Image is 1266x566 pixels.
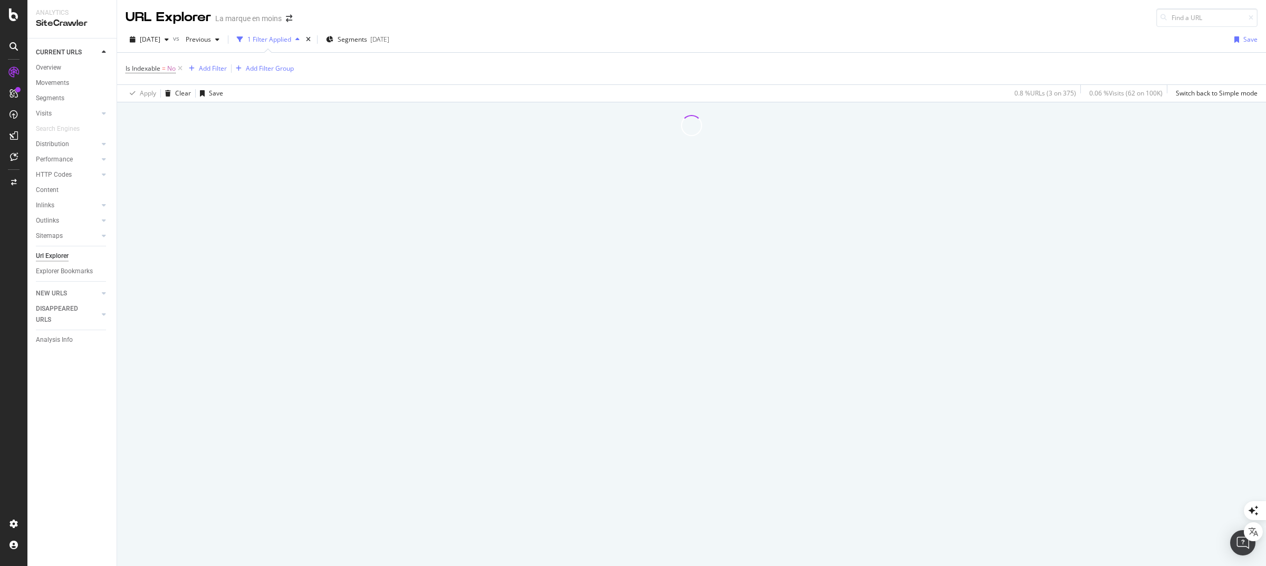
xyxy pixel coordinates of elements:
a: Overview [36,62,109,73]
button: Segments[DATE] [322,31,394,48]
a: Content [36,185,109,196]
button: Previous [181,31,224,48]
div: Add Filter [199,64,227,73]
div: Save [1243,35,1258,44]
div: Apply [140,89,156,98]
div: Inlinks [36,200,54,211]
span: Previous [181,35,211,44]
a: Explorer Bookmarks [36,266,109,277]
div: Sitemaps [36,231,63,242]
div: Distribution [36,139,69,150]
div: Url Explorer [36,251,69,262]
div: Segments [36,93,64,104]
span: Segments [338,35,367,44]
div: Save [209,89,223,98]
div: Add Filter Group [246,64,294,73]
button: 1 Filter Applied [233,31,304,48]
div: Movements [36,78,69,89]
a: NEW URLS [36,288,99,299]
div: SiteCrawler [36,17,108,30]
button: Save [196,85,223,102]
div: Explorer Bookmarks [36,266,93,277]
div: Visits [36,108,52,119]
div: NEW URLS [36,288,67,299]
div: CURRENT URLS [36,47,82,58]
div: Performance [36,154,73,165]
button: Add Filter Group [232,62,294,75]
a: Analysis Info [36,334,109,346]
a: Inlinks [36,200,99,211]
div: La marque en moins [215,13,282,24]
a: Outlinks [36,215,99,226]
div: arrow-right-arrow-left [286,15,292,22]
a: Performance [36,154,99,165]
div: Clear [175,89,191,98]
a: Url Explorer [36,251,109,262]
span: = [162,64,166,73]
a: Segments [36,93,109,104]
a: Movements [36,78,109,89]
a: DISAPPEARED URLS [36,303,99,325]
div: Overview [36,62,61,73]
a: HTTP Codes [36,169,99,180]
button: Clear [161,85,191,102]
span: Is Indexable [126,64,160,73]
div: 1 Filter Applied [247,35,291,44]
div: Open Intercom Messenger [1230,530,1255,555]
div: 0.8 % URLs ( 3 on 375 ) [1014,89,1076,98]
div: URL Explorer [126,8,211,26]
a: Visits [36,108,99,119]
span: No [167,61,176,76]
a: CURRENT URLS [36,47,99,58]
span: 2025 Aug. 31st [140,35,160,44]
a: Sitemaps [36,231,99,242]
button: [DATE] [126,31,173,48]
div: Switch back to Simple mode [1176,89,1258,98]
input: Find a URL [1156,8,1258,27]
span: vs [173,34,181,43]
div: HTTP Codes [36,169,72,180]
button: Save [1230,31,1258,48]
a: Search Engines [36,123,90,135]
div: Search Engines [36,123,80,135]
div: Analysis Info [36,334,73,346]
button: Add Filter [185,62,227,75]
div: [DATE] [370,35,389,44]
button: Switch back to Simple mode [1172,85,1258,102]
div: 0.06 % Visits ( 62 on 100K ) [1089,89,1163,98]
div: times [304,34,313,45]
div: Content [36,185,59,196]
div: DISAPPEARED URLS [36,303,89,325]
div: Outlinks [36,215,59,226]
button: Apply [126,85,156,102]
a: Distribution [36,139,99,150]
div: Analytics [36,8,108,17]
